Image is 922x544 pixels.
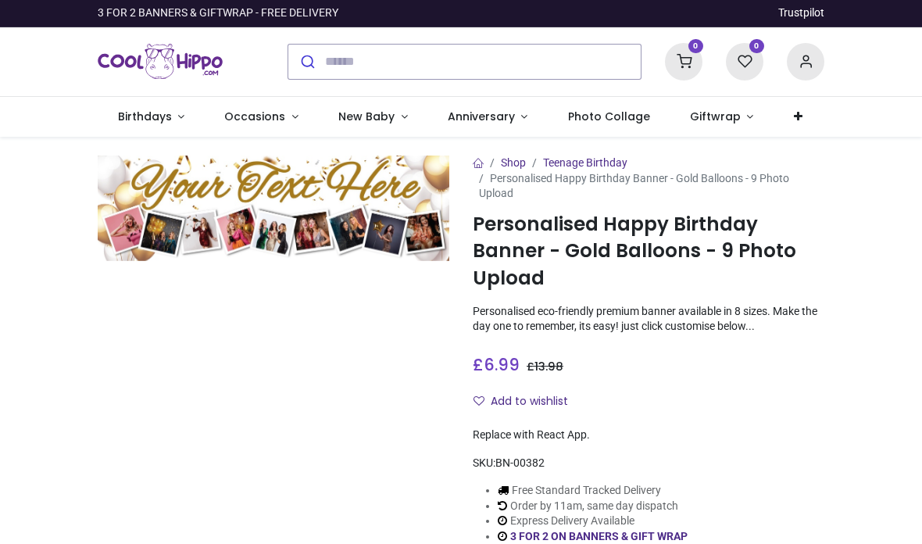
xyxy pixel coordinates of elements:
li: Free Standard Tracked Delivery [498,483,717,499]
a: Logo of Cool Hippo [98,40,223,84]
div: Replace with React App. [473,428,824,443]
p: Personalised eco-friendly premium banner available in 8 sizes. Make the day one to remember, its ... [473,304,824,335]
a: Birthdays [98,97,205,138]
sup: 0 [688,39,703,54]
li: Order by 11am, same day dispatch [498,499,717,514]
img: Personalised Happy Birthday Banner - Gold Balloons - 9 Photo Upload [98,156,449,261]
button: Submit [288,45,325,79]
span: £ [527,359,563,374]
a: Trustpilot [778,5,824,21]
a: Shop [501,156,526,169]
span: New Baby [338,109,395,124]
span: Birthdays [118,109,172,124]
a: Teenage Birthday [543,156,627,169]
span: BN-00382 [495,456,545,469]
a: Anniversary [427,97,548,138]
span: Photo Collage [568,109,650,124]
span: £ [473,353,520,376]
img: Cool Hippo [98,40,223,84]
a: New Baby [319,97,428,138]
span: Personalised Happy Birthday Banner - Gold Balloons - 9 Photo Upload [479,172,789,200]
button: Add to wishlistAdd to wishlist [473,388,581,415]
a: Giftwrap [670,97,774,138]
span: 13.98 [534,359,563,374]
div: SKU: [473,456,824,471]
li: Express Delivery Available [498,514,717,529]
span: Occasions [224,109,285,124]
a: 0 [665,54,702,66]
span: 6.99 [484,353,520,376]
a: Occasions [205,97,319,138]
div: 3 FOR 2 BANNERS & GIFTWRAP - FREE DELIVERY [98,5,338,21]
a: 0 [726,54,763,66]
span: Giftwrap [690,109,741,124]
i: Add to wishlist [474,395,484,406]
span: Anniversary [448,109,515,124]
h1: Personalised Happy Birthday Banner - Gold Balloons - 9 Photo Upload [473,211,824,292]
sup: 0 [749,39,764,54]
a: 3 FOR 2 ON BANNERS & GIFT WRAP [510,530,688,542]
